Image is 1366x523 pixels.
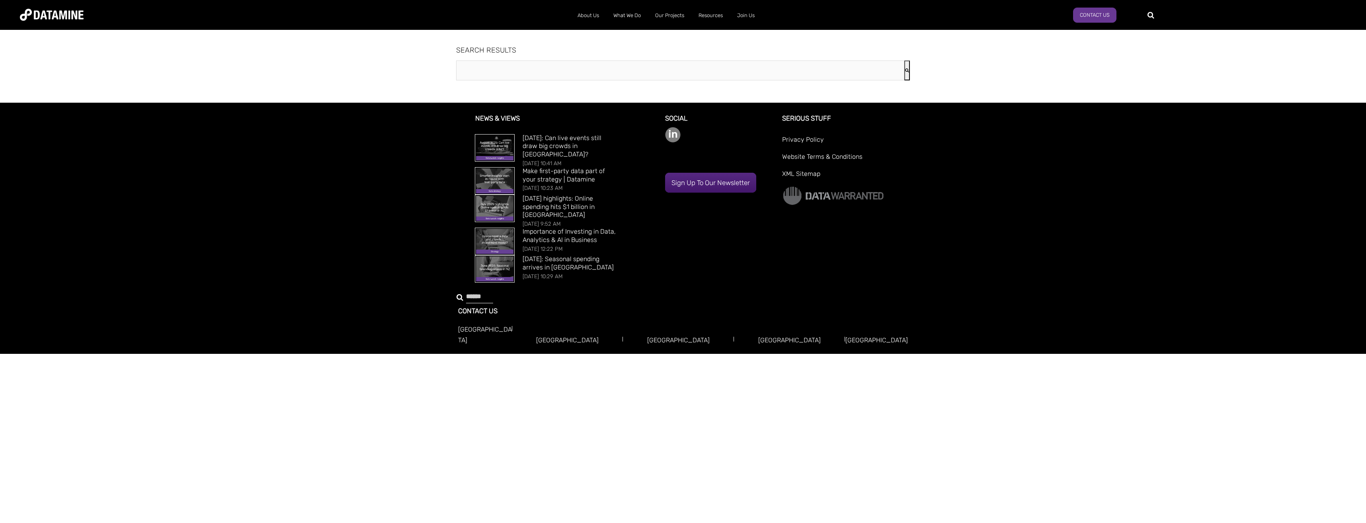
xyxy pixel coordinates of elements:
[458,115,638,134] h3: News & Views
[606,5,648,26] a: What We Do
[523,255,614,271] a: [DATE]: Seasonal spending arrives in [GEOGRAPHIC_DATA]
[782,185,884,206] img: Data Warranted Logo
[691,5,730,26] a: Resources
[475,195,514,222] img: July 2025 highlights: Online spending hits $1 billion in New Zealand
[782,134,908,151] a: Privacy Policy
[523,134,601,158] a: [DATE]: Can live events still draw big crowds in [GEOGRAPHIC_DATA]?
[475,228,514,255] img: Importance of Investing in Data, Analytics & AI in Business
[523,160,562,166] span: [DATE] 10:41 AM
[523,185,563,191] span: [DATE] 10:23 AM
[845,336,908,344] a: [GEOGRAPHIC_DATA]
[458,326,512,344] a: [GEOGRAPHIC_DATA]
[570,5,606,26] a: About Us
[523,228,616,244] a: Importance of Investing in Data, Analytics & AI in Business
[475,256,514,282] img: June 2025: Seasonal spending arrives in New Zealand
[665,173,756,193] a: Sign up to our newsletter
[647,336,710,344] a: [GEOGRAPHIC_DATA]
[758,336,821,344] a: [GEOGRAPHIC_DATA]
[20,9,84,21] img: Datamine
[458,307,498,315] a: CONTACT US
[456,60,904,80] input: This is a search field with an auto-suggest feature attached.
[475,168,514,194] img: Make first-party data part of your strategy | Datamine
[904,60,910,80] button: Search
[782,168,908,185] a: XML Sitemap
[456,47,910,55] h1: SEARCH RESULTS
[523,273,563,279] span: [DATE] 10:29 AM
[475,135,514,161] img: August 2025: Can live events still draw big crowds in NZ?
[782,151,908,168] a: Website Terms & Conditions
[730,5,762,26] a: Join Us
[1073,8,1116,23] a: Contact Us
[665,127,681,142] img: linkedin-color
[523,195,595,219] a: [DATE] highlights: Online spending hits $1 billion in [GEOGRAPHIC_DATA]
[523,221,561,227] span: [DATE] 9:52 AM
[523,246,563,252] span: [DATE] 12:22 PM
[523,167,605,183] a: Make first-party data part of your strategy | Datamine
[782,115,908,134] h3: Serious Stuff
[648,5,691,26] a: Our Projects
[536,336,599,344] a: [GEOGRAPHIC_DATA]
[665,115,773,127] h3: Social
